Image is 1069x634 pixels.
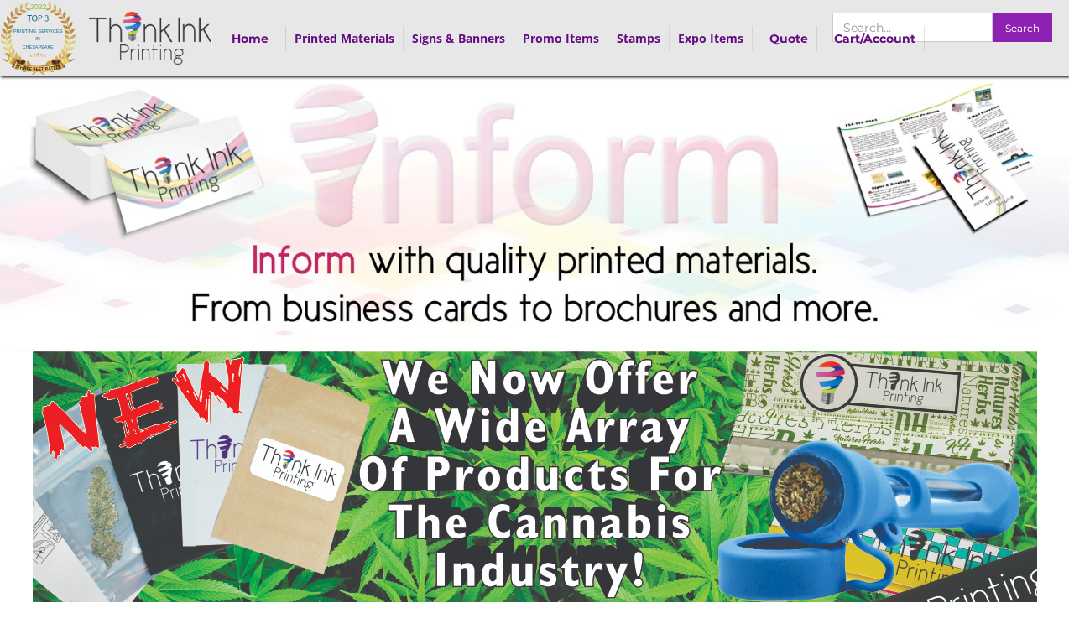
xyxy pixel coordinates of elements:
[404,26,514,51] div: Signs & Banners
[617,30,660,46] a: Stamps
[769,31,808,46] strong: Quote
[670,26,753,51] div: Expo Items
[678,30,743,46] a: Expo Items
[523,30,599,46] a: Promo Items
[832,13,993,42] input: Search…
[412,30,505,46] a: Signs & Banners
[826,26,925,51] a: Cart/Account
[514,26,608,51] div: Promo Items
[295,30,394,46] a: Printed Materials
[286,26,404,51] div: Printed Materials
[834,31,915,46] strong: Cart/Account
[761,26,817,51] a: Quote
[608,26,670,51] div: Stamps
[227,26,286,51] a: Home
[993,13,1052,42] input: Search
[232,31,269,46] strong: Home
[1002,50,1069,602] div: next slide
